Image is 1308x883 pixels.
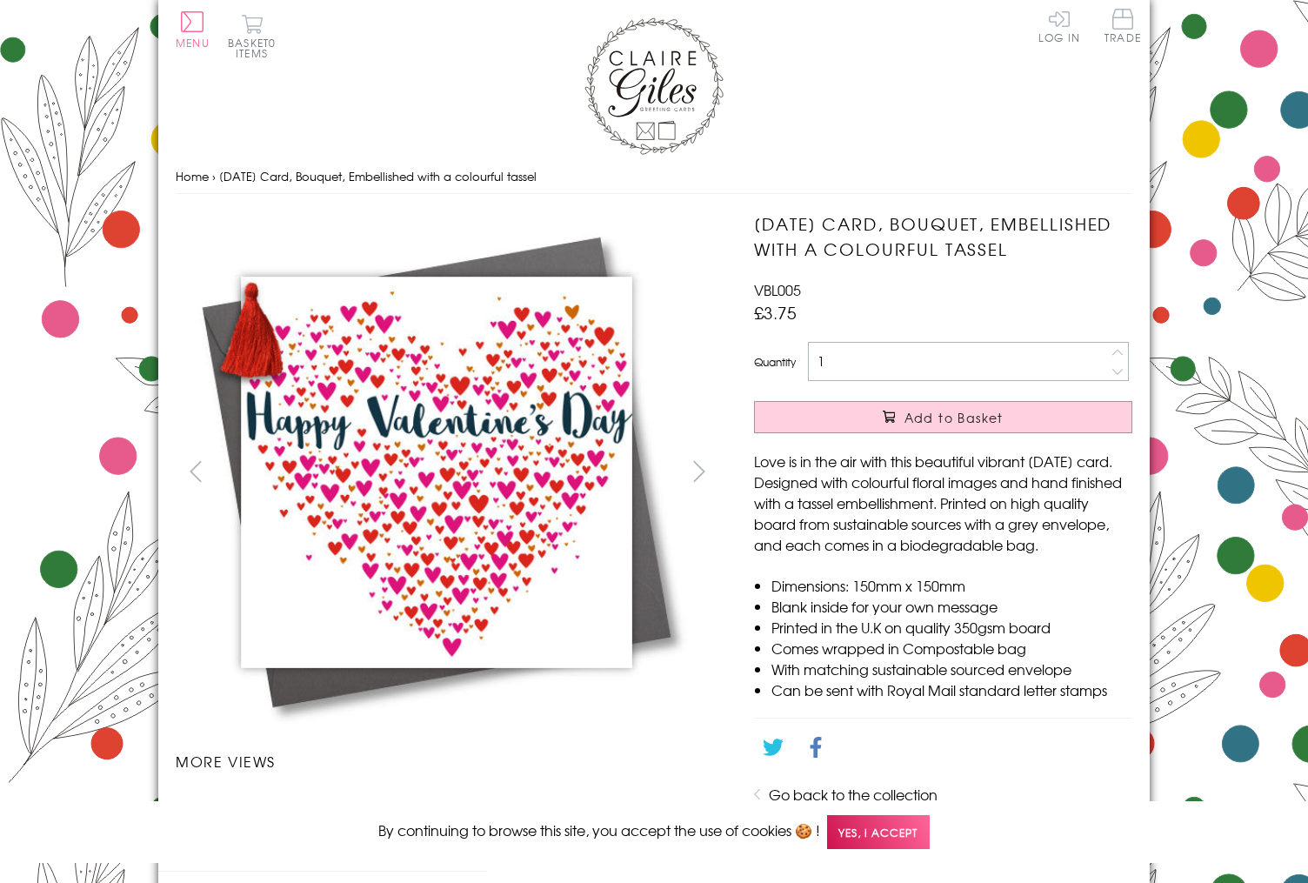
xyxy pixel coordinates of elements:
[719,211,1241,733] img: Valentine's Day Card, Bouquet, Embellished with a colourful tassel
[754,451,1132,555] p: Love is in the air with this beautiful vibrant [DATE] card. Designed with colourful floral images...
[228,14,276,58] button: Basket0 items
[827,815,930,849] span: Yes, I accept
[771,575,1132,596] li: Dimensions: 150mm x 150mm
[236,35,276,61] span: 0 items
[176,789,311,827] li: Carousel Page 1 (Current Slide)
[176,168,209,184] a: Home
[771,659,1132,679] li: With matching sustainable sourced envelope
[1104,9,1141,46] a: Trade
[904,409,1004,426] span: Add to Basket
[311,789,447,827] li: Carousel Page 2
[754,279,801,300] span: VBL005
[176,789,719,827] ul: Carousel Pagination
[176,159,1132,195] nav: breadcrumbs
[771,617,1132,638] li: Printed in the U.K on quality 350gsm board
[771,679,1132,700] li: Can be sent with Royal Mail standard letter stamps
[176,211,697,733] img: Valentine's Day Card, Bouquet, Embellished with a colourful tassel
[1038,9,1080,43] a: Log In
[754,300,797,324] span: £3.75
[447,789,583,827] li: Carousel Page 3
[176,35,210,50] span: Menu
[769,784,938,805] a: Go back to the collection
[1104,9,1141,43] span: Trade
[754,211,1132,262] h1: [DATE] Card, Bouquet, Embellished with a colourful tassel
[584,789,719,827] li: Carousel Page 4
[176,751,719,772] h3: More views
[754,401,1132,433] button: Add to Basket
[771,638,1132,659] li: Comes wrapped in Compostable bag
[771,596,1132,617] li: Blank inside for your own message
[219,168,537,184] span: [DATE] Card, Bouquet, Embellished with a colourful tassel
[212,168,216,184] span: ›
[680,452,719,491] button: next
[176,452,215,491] button: prev
[754,354,796,370] label: Quantity
[584,17,724,155] img: Claire Giles Greetings Cards
[176,11,210,48] button: Menu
